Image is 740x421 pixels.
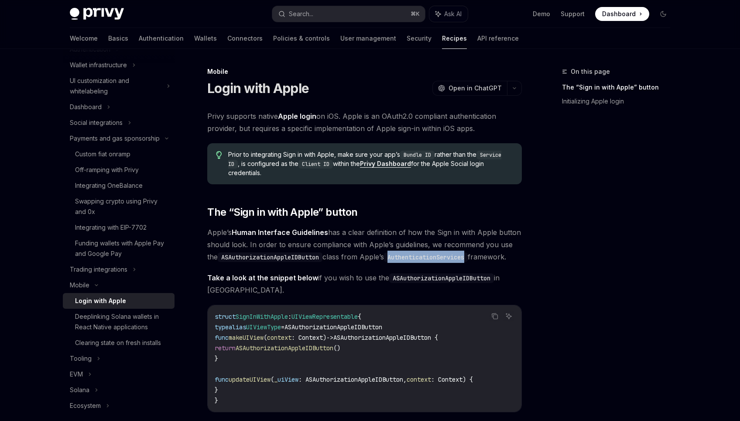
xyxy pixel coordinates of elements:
[63,335,175,351] a: Clearing state on fresh installs
[228,151,501,169] code: Service ID
[70,102,102,112] div: Dashboard
[75,296,126,306] div: Login with Apple
[207,67,522,76] div: Mobile
[271,376,274,383] span: (
[489,311,500,322] button: Copy the contents from the code block
[389,273,494,283] code: ASAuthorizationAppleIDButton
[562,94,677,108] a: Initializing Apple login
[278,112,316,121] a: Apple login
[108,28,128,49] a: Basics
[215,386,218,394] span: }
[562,80,677,94] a: The “Sign in with Apple” button
[449,84,502,93] span: Open in ChatGPT
[207,226,522,263] span: Apple’s has a clear definition of how the Sign in with Apple button should look. In order to ensu...
[477,28,519,49] a: API reference
[70,133,160,144] div: Payments and gas sponsorship
[400,151,435,159] code: Bundle ID
[429,6,468,22] button: Ask AI
[215,323,246,331] span: typealias
[63,146,175,162] a: Custom fiat onramp
[75,338,161,348] div: Clearing state on fresh installs
[215,355,218,362] span: }
[298,160,333,169] code: Client ID
[264,334,267,342] span: (
[75,196,169,217] div: Swapping crypto using Privy and 0x
[215,397,218,404] span: }
[215,344,236,352] span: return
[267,334,291,342] span: context
[232,228,328,237] a: Human Interface Guidelines
[432,81,507,96] button: Open in ChatGPT
[571,66,610,77] span: On this page
[442,28,467,49] a: Recipes
[63,193,175,220] a: Swapping crypto using Privy and 0x
[70,400,101,411] div: Ecosystem
[70,60,127,70] div: Wallet infrastructure
[411,10,420,17] span: ⌘ K
[533,10,550,18] a: Demo
[298,376,407,383] span: : ASAuthorizationAppleIDButton,
[281,323,284,331] span: =
[215,313,236,321] span: struct
[246,323,281,331] span: UIViewType
[273,28,330,49] a: Policies & controls
[75,222,147,233] div: Integrating with EIP-7702
[194,28,217,49] a: Wallets
[602,10,636,18] span: Dashboard
[75,165,139,175] div: Off-ramping with Privy
[63,309,175,335] a: Deeplinking Solana wallets in React Native applications
[70,353,92,364] div: Tooling
[561,10,585,18] a: Support
[70,369,83,380] div: EVM
[63,162,175,178] a: Off-ramping with Privy
[407,376,431,383] span: context
[272,6,425,22] button: Search...⌘K
[384,252,468,262] code: AuthenticationServices
[358,313,361,321] span: {
[75,180,143,191] div: Integrating OneBalance
[326,334,333,342] span: ->
[207,273,318,282] strong: Take a look at the snippet below
[70,8,124,20] img: dark logo
[229,376,271,383] span: updateUIView
[207,272,522,296] span: if you wish to use the in [GEOGRAPHIC_DATA].
[63,293,175,309] a: Login with Apple
[75,238,169,259] div: Funding wallets with Apple Pay and Google Pay
[333,344,340,352] span: ()
[431,376,473,383] span: : Context) {
[288,313,291,321] span: :
[75,311,169,332] div: Deeplinking Solana wallets in React Native applications
[407,28,432,49] a: Security
[340,28,396,49] a: User management
[229,334,264,342] span: makeUIView
[207,110,522,135] span: Privy supports native on iOS. Apple is an OAuth2.0 compliant authentication provider, but require...
[274,376,277,383] span: _
[656,7,670,21] button: Toggle dark mode
[139,28,184,49] a: Authentication
[207,80,309,96] h1: Login with Apple
[236,313,288,321] span: SignInWithApple
[63,178,175,193] a: Integrating OneBalance
[289,9,313,19] div: Search...
[227,28,263,49] a: Connectors
[291,334,326,342] span: : Context)
[63,235,175,262] a: Funding wallets with Apple Pay and Google Pay
[503,311,514,322] button: Ask AI
[444,10,462,18] span: Ask AI
[216,151,222,159] svg: Tip
[70,280,89,290] div: Mobile
[284,323,382,331] span: ASAuthorizationAppleIDButton
[218,252,322,262] code: ASAuthorizationAppleIDButton
[70,76,161,97] div: UI customization and whitelabeling
[291,313,358,321] span: UIViewRepresentable
[360,160,411,168] a: Privy Dashboard
[70,117,123,128] div: Social integrations
[63,220,175,235] a: Integrating with EIP-7702
[215,376,229,383] span: func
[333,334,438,342] span: ASAuthorizationAppleIDButton {
[595,7,649,21] a: Dashboard
[215,334,229,342] span: func
[236,344,333,352] span: ASAuthorizationAppleIDButton
[228,150,513,177] span: Prior to integrating Sign in with Apple, make sure your app’s rather than the , is configured as ...
[75,149,130,159] div: Custom fiat onramp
